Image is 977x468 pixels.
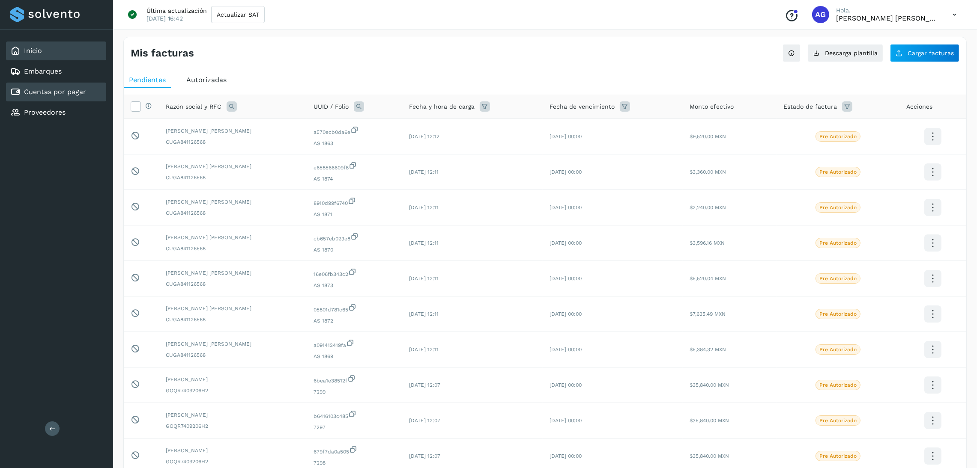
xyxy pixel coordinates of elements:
span: a091412419fa [314,339,395,349]
span: AS 1874 [314,175,395,183]
span: CUGA841126568 [166,316,300,323]
span: [DATE] 00:00 [550,169,582,175]
span: e658566609f8 [314,161,395,172]
span: 7298 [314,459,395,467]
span: [PERSON_NAME] [PERSON_NAME] [166,269,300,277]
a: Embarques [24,67,62,75]
span: [DATE] 12:07 [409,382,440,388]
span: [DATE] 00:00 [550,240,582,246]
span: $7,635.49 MXN [690,311,726,317]
span: 7299 [314,388,395,396]
span: [PERSON_NAME] [PERSON_NAME] [166,305,300,312]
span: [DATE] 12:11 [409,169,439,175]
p: Hola, [836,7,939,14]
span: Razón social y RFC [166,102,221,111]
span: 8910d99f6740 [314,197,395,207]
span: Pendientes [129,76,166,84]
span: AS 1872 [314,317,395,325]
p: Pre Autorizado [819,418,857,424]
span: [PERSON_NAME] [166,376,300,383]
p: Pre Autorizado [819,382,857,388]
span: $2,240.00 MXN [690,204,726,210]
span: [DATE] 00:00 [550,275,582,281]
button: Cargar facturas [890,44,959,62]
span: b6416103c485 [314,410,395,420]
span: a570ecb0da6e [314,126,395,136]
span: [DATE] 12:11 [409,311,439,317]
p: Pre Autorizado [819,347,857,352]
span: $35,840.00 MXN [690,418,729,424]
span: 05801d781c65 [314,303,395,314]
span: GOQR7409206H2 [166,458,300,465]
span: 7297 [314,424,395,431]
span: Estado de factura [783,102,837,111]
span: [PERSON_NAME] [PERSON_NAME] [166,127,300,135]
p: Última actualización [146,7,207,15]
span: $3,596.16 MXN [690,240,725,246]
p: Pre Autorizado [819,169,857,175]
span: $9,520.00 MXN [690,133,726,139]
span: CUGA841126568 [166,245,300,252]
span: Fecha de vencimiento [550,102,615,111]
span: [DATE] 12:11 [409,240,439,246]
a: Proveedores [24,108,66,116]
span: AS 1871 [314,210,395,218]
span: CUGA841126568 [166,138,300,146]
div: Proveedores [6,103,106,122]
span: [DATE] 00:00 [550,133,582,139]
span: $35,840.00 MXN [690,382,729,388]
span: 16e06fb343c2 [314,268,395,278]
p: Pre Autorizado [819,240,857,246]
span: UUID / Folio [314,102,349,111]
div: Inicio [6,41,106,60]
p: Abigail Gonzalez Leon [836,14,939,22]
span: [DATE] 12:11 [409,204,439,210]
span: [DATE] 00:00 [550,204,582,210]
span: CUGA841126568 [166,209,300,217]
a: Cuentas por pagar [24,88,86,96]
p: Pre Autorizado [819,311,857,317]
span: 6bea1e38512f [314,374,395,385]
span: [DATE] 00:00 [550,418,582,424]
p: Pre Autorizado [819,204,857,210]
div: Cuentas por pagar [6,83,106,101]
span: [PERSON_NAME] [PERSON_NAME] [166,234,300,241]
span: [DATE] 00:00 [550,311,582,317]
span: [DATE] 00:00 [550,347,582,352]
span: Autorizadas [186,76,227,84]
span: Fecha y hora de carga [409,102,475,111]
span: $35,840.00 MXN [690,453,729,459]
button: Descarga plantilla [807,44,883,62]
span: [DATE] 00:00 [550,453,582,459]
h4: Mis facturas [131,47,194,59]
a: Inicio [24,47,42,55]
span: [DATE] 12:12 [409,133,439,139]
span: [DATE] 12:11 [409,275,439,281]
span: [DATE] 12:07 [409,418,440,424]
span: CUGA841126568 [166,280,300,288]
span: GOQR7409206H2 [166,387,300,394]
span: [DATE] 00:00 [550,382,582,388]
span: [DATE] 12:11 [409,347,439,352]
span: $5,384.32 MXN [690,347,726,352]
span: [PERSON_NAME] [PERSON_NAME] [166,340,300,348]
span: [PERSON_NAME] [166,411,300,419]
span: GOQR7409206H2 [166,422,300,430]
p: [DATE] 16:42 [146,15,183,22]
span: AS 1863 [314,139,395,147]
p: Pre Autorizado [819,133,857,139]
span: [PERSON_NAME] [PERSON_NAME] [166,198,300,206]
span: AS 1873 [314,281,395,289]
span: Cargar facturas [908,50,954,56]
span: [PERSON_NAME] [166,447,300,454]
span: $5,520.04 MXN [690,275,726,281]
span: Actualizar SAT [217,12,259,18]
span: $3,360.00 MXN [690,169,726,175]
p: Pre Autorizado [819,453,857,459]
div: Embarques [6,62,106,81]
span: Monto efectivo [690,102,734,111]
span: [DATE] 12:07 [409,453,440,459]
span: CUGA841126568 [166,351,300,359]
span: [PERSON_NAME] [PERSON_NAME] [166,163,300,170]
span: CUGA841126568 [166,174,300,181]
